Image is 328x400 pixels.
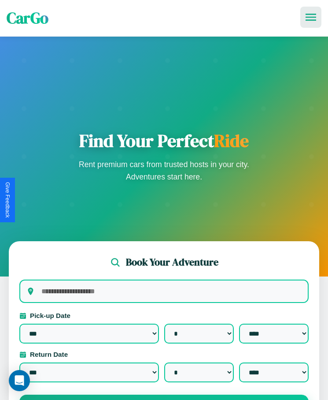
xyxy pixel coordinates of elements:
h2: Book Your Adventure [126,255,218,269]
p: Rent premium cars from trusted hosts in your city. Adventures start here. [76,158,252,183]
label: Return Date [19,351,309,358]
label: Pick-up Date [19,312,309,319]
h1: Find Your Perfect [76,130,252,151]
div: Open Intercom Messenger [9,370,30,391]
span: CarGo [7,7,48,29]
span: Ride [214,129,249,153]
div: Give Feedback [4,182,11,218]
